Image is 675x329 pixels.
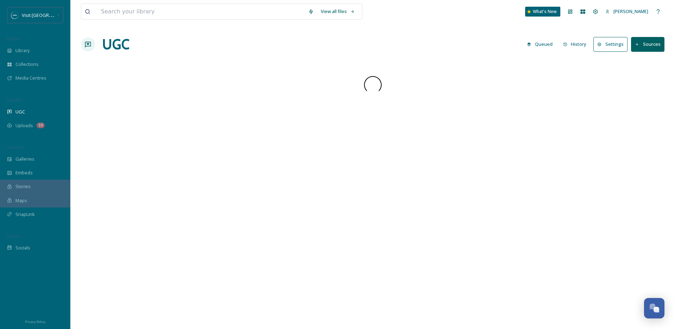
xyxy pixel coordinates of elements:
button: Open Chat [644,298,664,318]
span: MEDIA [7,36,19,42]
span: Visit [GEOGRAPHIC_DATA][US_STATE] [22,12,100,18]
a: Privacy Policy [25,317,45,325]
button: Settings [593,37,628,51]
span: Stories [15,183,31,190]
a: History [560,37,594,51]
span: Galleries [15,156,34,162]
img: SM%20Social%20Profile.png [11,12,18,19]
span: Library [15,47,30,54]
span: UGC [15,108,25,115]
input: Search your library [97,4,305,19]
a: Queued [523,37,560,51]
span: Embeds [15,169,33,176]
a: What's New [525,7,560,17]
span: SnapLink [15,211,35,218]
a: UGC [102,34,129,55]
a: [PERSON_NAME] [602,5,652,18]
a: Settings [593,37,631,51]
button: Queued [523,37,556,51]
span: Maps [15,197,27,204]
span: Socials [15,244,30,251]
span: COLLECT [7,98,22,103]
div: 18 [37,123,45,128]
span: Media Centres [15,75,46,81]
span: [PERSON_NAME] [613,8,648,14]
button: Sources [631,37,664,51]
span: Collections [15,61,39,68]
span: Privacy Policy [25,319,45,324]
span: SOCIALS [7,234,21,239]
span: WIDGETS [7,145,23,150]
span: Uploads [15,122,33,129]
a: View all files [317,5,358,18]
button: History [560,37,590,51]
